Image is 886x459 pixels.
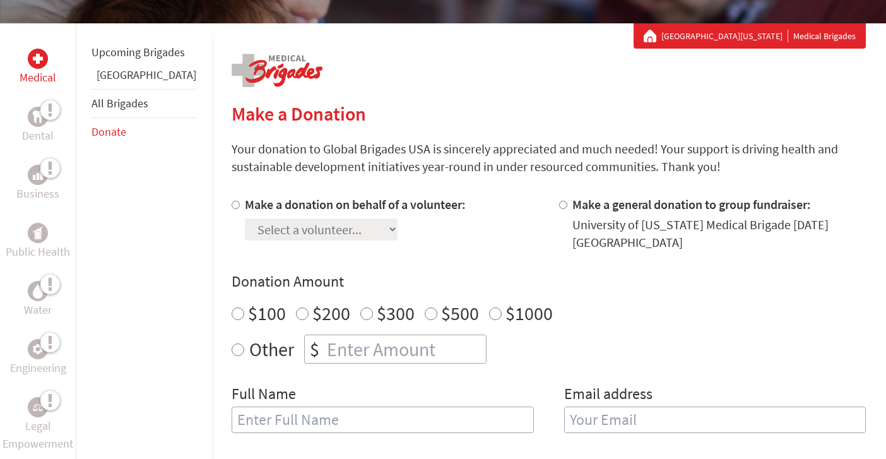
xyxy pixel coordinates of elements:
label: Email address [564,384,653,407]
img: Medical [33,54,43,64]
h2: Make a Donation [232,102,866,125]
a: [GEOGRAPHIC_DATA][US_STATE] [661,30,788,42]
label: $500 [441,301,479,325]
p: Legal Empowerment [3,417,73,453]
label: Make a donation on behalf of a volunteer: [245,196,466,212]
p: Business [16,185,59,203]
li: Donate [92,118,196,146]
li: Guatemala [92,66,196,89]
p: Water [24,301,52,319]
img: Legal Empowerment [33,403,43,411]
img: Business [33,170,43,180]
input: Your Email [564,407,866,433]
a: Legal EmpowermentLegal Empowerment [3,397,73,453]
label: $1000 [505,301,553,325]
a: Donate [92,124,126,139]
div: Dental [28,107,48,127]
p: Public Health [6,243,70,261]
img: Water [33,283,43,298]
a: WaterWater [24,281,52,319]
a: MedicalMedical [20,49,56,86]
label: $100 [248,301,286,325]
div: $ [305,335,324,363]
div: Public Health [28,223,48,243]
div: Medical Brigades [644,30,856,42]
div: Engineering [28,339,48,359]
label: $300 [377,301,415,325]
a: Public HealthPublic Health [6,223,70,261]
label: Other [249,335,294,364]
a: EngineeringEngineering [10,339,66,377]
div: Medical [28,49,48,69]
img: logo-medical.png [232,54,322,87]
label: Make a general donation to group fundraiser: [572,196,811,212]
p: Your donation to Global Brigades USA is sincerely appreciated and much needed! Your support is dr... [232,140,866,176]
a: DentalDental [22,107,54,145]
a: [GEOGRAPHIC_DATA] [97,68,196,82]
div: Water [28,281,48,301]
li: Upcoming Brigades [92,39,196,66]
p: Engineering [10,359,66,377]
li: All Brigades [92,89,196,118]
label: Full Name [232,384,296,407]
a: All Brigades [92,96,148,110]
img: Engineering [33,344,43,354]
a: Upcoming Brigades [92,45,185,59]
input: Enter Full Name [232,407,534,433]
img: Public Health [33,227,43,239]
div: Business [28,165,48,185]
input: Enter Amount [324,335,486,363]
div: Legal Empowerment [28,397,48,417]
p: Dental [22,127,54,145]
img: Dental [33,110,43,122]
div: University of [US_STATE] Medical Brigade [DATE] [GEOGRAPHIC_DATA] [572,216,866,251]
label: $200 [312,301,350,325]
a: BusinessBusiness [16,165,59,203]
p: Medical [20,69,56,86]
h4: Donation Amount [232,271,866,292]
